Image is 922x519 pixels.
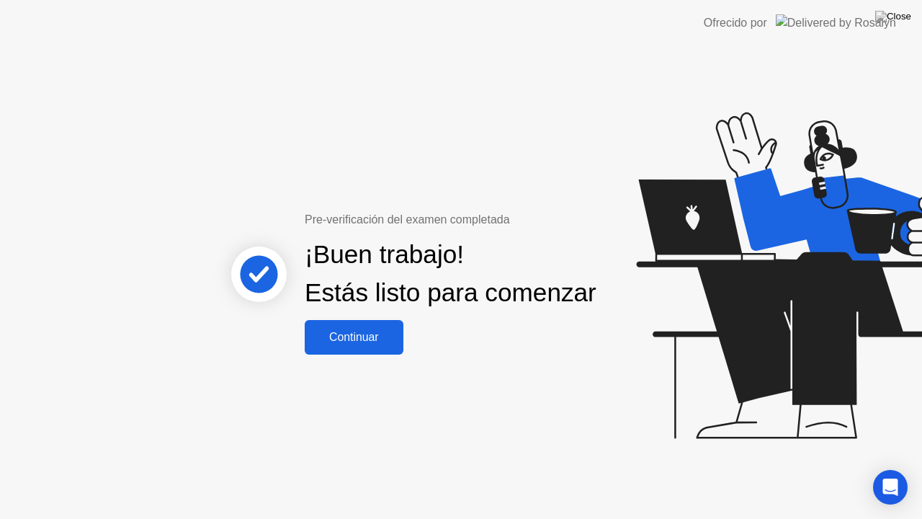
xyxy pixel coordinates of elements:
[309,331,399,344] div: Continuar
[875,11,911,22] img: Close
[704,14,767,32] div: Ofrecido por
[305,211,602,229] div: Pre-verificación del examen completada
[873,470,908,505] div: Open Intercom Messenger
[305,320,403,355] button: Continuar
[776,14,896,31] img: Delivered by Rosalyn
[305,236,596,312] div: ¡Buen trabajo! Estás listo para comenzar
